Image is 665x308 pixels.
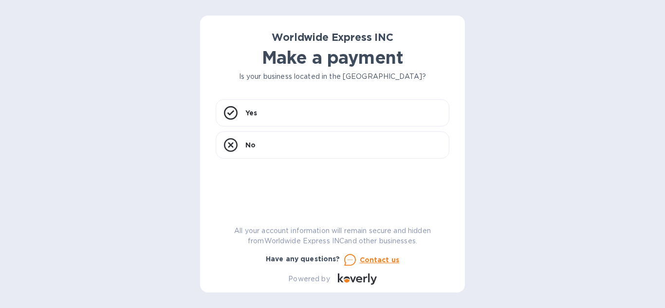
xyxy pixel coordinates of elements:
[216,47,449,68] h1: Make a payment
[216,72,449,82] p: Is your business located in the [GEOGRAPHIC_DATA]?
[245,108,257,118] p: Yes
[266,255,340,263] b: Have any questions?
[216,226,449,246] p: All your account information will remain secure and hidden from Worldwide Express INC and other b...
[245,140,256,150] p: No
[272,31,393,43] b: Worldwide Express INC
[360,256,400,264] u: Contact us
[288,274,330,284] p: Powered by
